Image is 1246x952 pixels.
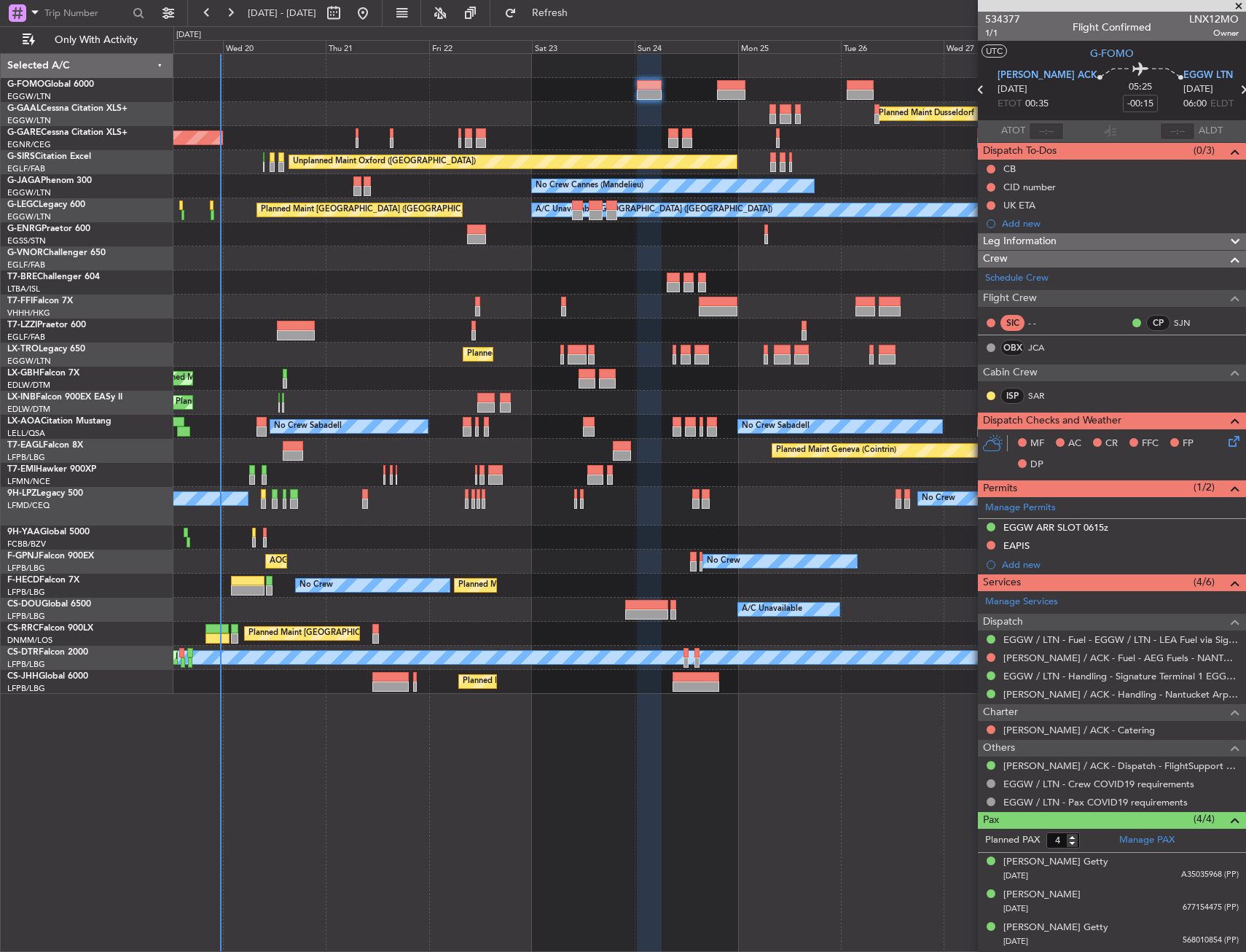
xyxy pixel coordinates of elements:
span: LX-AOA [7,417,41,426]
span: T7-FFI [7,297,33,305]
span: ELDT [1210,97,1234,112]
a: EGNR/CEG [7,139,51,150]
a: EGSS/STN [7,235,46,246]
div: Mon 25 [738,40,841,53]
a: LFPB/LBG [7,452,45,463]
span: EGGW LTN [1183,69,1233,83]
button: Refresh [498,1,585,25]
a: T7-EMIHawker 900XP [7,465,96,474]
span: CS-JHH [7,672,39,681]
a: EGGW/LTN [7,187,51,198]
span: Others [983,740,1015,757]
a: EGLF/FAB [7,332,45,343]
input: --:-- [1029,122,1064,140]
a: EDLW/DTM [7,380,50,391]
a: DNMM/LOS [7,635,52,646]
a: T7-FFIFalcon 7X [7,297,73,305]
a: Manage PAX [1119,833,1175,848]
a: LELL/QSA [7,428,45,439]
a: VHHH/HKG [7,308,50,319]
a: EGGW / LTN - Handling - Signature Terminal 1 EGGW / LTN [1003,670,1239,682]
div: - - [1028,316,1061,329]
a: EGGW / LTN - Fuel - EGGW / LTN - LEA Fuel via Signature in EGGW [1003,633,1239,646]
div: [PERSON_NAME] [1003,888,1081,902]
a: SAR [1028,389,1061,402]
a: EGGW / LTN - Pax COVID19 requirements [1003,796,1188,808]
a: LFMD/CEQ [7,500,50,511]
span: G-FOMO [1090,46,1134,61]
span: T7-LZZI [7,321,37,329]
a: Schedule Crew [985,271,1049,286]
span: CS-DOU [7,600,42,609]
span: DP [1030,458,1043,472]
span: [DATE] [1183,82,1213,97]
a: G-GARECessna Citation XLS+ [7,128,128,137]
a: Manage Services [985,595,1058,609]
span: 1/1 [985,27,1020,39]
label: Planned PAX [985,833,1040,848]
span: 9H-LPZ [7,489,36,498]
a: G-ENRGPraetor 600 [7,225,90,233]
span: CS-DTR [7,648,39,657]
span: FP [1183,437,1194,451]
div: Planned Maint Dusseldorf [879,103,974,125]
span: [DATE] [1003,870,1028,881]
div: Sun 24 [635,40,737,53]
a: CS-DTRFalcon 2000 [7,648,88,657]
span: Crew [983,251,1008,268]
span: 05:25 [1129,80,1152,95]
a: [PERSON_NAME] / ACK - Fuel - AEG Fuels - NANTUCKET MEMORIAL - [PERSON_NAME] / ACK [1003,652,1239,664]
a: EGLF/FAB [7,260,45,270]
div: Planned Maint Sofia [176,647,250,668]
a: EGGW/LTN [7,115,51,126]
span: 06:00 [1183,97,1207,112]
span: [DATE] [1003,936,1028,947]
span: (4/4) [1194,811,1215,827]
input: Trip Number [44,2,128,24]
span: 677154475 (PP) [1183,902,1239,914]
div: No Crew [707,550,740,572]
div: [PERSON_NAME] Getty [1003,921,1108,935]
span: LNX12MO [1189,12,1239,27]
a: LFPB/LBG [7,683,45,694]
span: Dispatch To-Dos [983,143,1057,160]
a: EGGW/LTN [7,91,51,102]
span: Pax [983,812,999,829]
a: LFPB/LBG [7,563,45,574]
a: G-VNORChallenger 650 [7,249,106,257]
span: Owner [1189,27,1239,39]
a: EGGW/LTN [7,356,51,367]
div: EAPIS [1003,539,1030,552]
a: EGLF/FAB [7,163,45,174]
div: No Crew Sabadell [274,415,342,437]
span: LX-INB [7,393,36,402]
span: FFC [1142,437,1159,451]
div: Add new [1002,558,1239,571]
div: CB [1003,163,1016,175]
span: LX-GBH [7,369,39,378]
span: ETOT [998,97,1022,112]
div: Fri 22 [429,40,532,53]
a: EDLW/DTM [7,404,50,415]
div: EGGW ARR SLOT 0615z [1003,521,1108,534]
a: [PERSON_NAME] / ACK - Dispatch - FlightSupport Dispatch [GEOGRAPHIC_DATA] [1003,760,1239,772]
a: LFPB/LBG [7,659,45,670]
div: Planned Maint [GEOGRAPHIC_DATA] ([GEOGRAPHIC_DATA]) [467,343,697,365]
span: (0/3) [1194,143,1215,158]
span: G-FOMO [7,80,44,89]
div: Planned Maint [GEOGRAPHIC_DATA] ([GEOGRAPHIC_DATA]) [261,199,490,221]
span: Cabin Crew [983,364,1038,381]
span: T7-BRE [7,273,37,281]
span: G-GARE [7,128,41,137]
div: Planned Maint [GEOGRAPHIC_DATA] ([GEOGRAPHIC_DATA]) [463,671,692,692]
a: CS-DOUGlobal 6500 [7,600,91,609]
a: LFPB/LBG [7,611,45,622]
div: Unplanned Maint Oxford ([GEOGRAPHIC_DATA]) [293,151,476,173]
a: CS-RRCFalcon 900LX [7,624,93,633]
span: G-ENRG [7,225,42,233]
div: Planned Maint [GEOGRAPHIC_DATA] ([GEOGRAPHIC_DATA]) [458,574,688,596]
div: Add new [1002,217,1239,230]
span: Services [983,574,1021,591]
div: A/C Unavailable [GEOGRAPHIC_DATA] ([GEOGRAPHIC_DATA]) [536,199,772,221]
a: [PERSON_NAME] / ACK - Handling - Nantucket Arpt Ops [PERSON_NAME] / ACK [1003,688,1239,701]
